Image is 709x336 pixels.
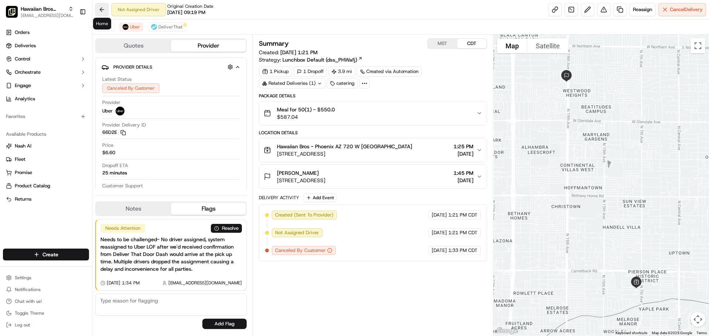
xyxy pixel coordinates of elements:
button: Uber [119,22,143,31]
button: Toggle Theme [3,308,89,318]
a: Terms (opens in new tab) [696,331,707,335]
a: 💻API Documentation [59,104,121,117]
div: catering [327,78,358,89]
div: Available Products [3,128,89,140]
span: [DATE] [432,229,447,236]
img: 1736555255976-a54dd68f-1ca7-489b-9aae-adbdc363a1c4 [7,70,21,84]
button: Hawaiian Bros (Phoenix_AZ_720 W. Highland)Hawaiian Bros (Phoenix_AZ_720 W. Highland)[EMAIL_ADDRES... [3,3,76,21]
input: Got a question? Start typing here... [19,48,133,55]
div: Home [93,18,111,30]
span: Created (Sent To Provider) [275,212,333,218]
span: Fleet [15,156,25,163]
button: Start new chat [126,73,134,82]
a: Product Catalog [6,183,86,189]
span: Settings [15,275,31,281]
button: [EMAIL_ADDRESS][DOMAIN_NAME] [21,13,73,18]
button: Engage [3,80,89,91]
span: Not Assigned Driver [275,229,319,236]
button: CancelDelivery [658,3,706,16]
span: Latest Status [102,76,131,83]
button: Map camera controls [691,312,705,327]
span: Map data ©2025 Google [652,331,692,335]
span: Original Creation Date [167,3,213,9]
span: Created: [259,49,318,56]
span: Returns [15,196,31,202]
img: Google [495,326,520,336]
button: Keyboard shortcuts [616,330,647,336]
span: Toggle Theme [15,310,44,316]
button: Show satellite imagery [527,38,568,53]
p: Welcome 👋 [7,30,134,41]
div: Package Details [259,93,487,99]
button: Toggle fullscreen view [691,38,705,53]
a: Nash AI [6,143,86,149]
button: Reassign [630,3,655,16]
h3: Summary [259,40,289,47]
button: Notes [96,203,171,215]
button: Add Event [304,193,336,202]
div: 1 Dropoff [294,66,327,77]
a: Powered byPylon [52,125,89,131]
span: Product Catalog [15,183,50,189]
div: 💻 [62,108,68,114]
button: Create [3,249,89,260]
span: Log out [15,322,30,328]
span: Provider Delivery ID [102,122,146,128]
div: 📗 [7,108,13,114]
button: Provider Details [102,61,240,73]
button: Settings [3,273,89,283]
a: Promise [6,169,86,176]
span: 1:21 PM CDT [448,212,477,218]
span: Canceled By Customer [275,247,326,254]
button: 66D2E [102,129,126,136]
span: [DATE] 1:21 PM [280,49,318,56]
div: Needs to be challenged- No driver assigned, system reassigned to Uber LOF after we'd received con... [100,236,242,273]
span: Orders [15,29,30,36]
div: Related Deliveries (1) [259,78,325,89]
a: Returns [6,196,86,202]
span: [STREET_ADDRESS] [277,177,325,184]
span: [DATE] [453,150,473,157]
a: Lunchbox Default (dss_PHWafj) [282,56,363,63]
span: Meal for 50(1) - $550.0 [277,106,335,113]
span: Chat with us! [15,298,42,304]
button: MST [428,39,457,48]
div: 25 minutes [102,170,127,176]
span: [DATE] [432,247,447,254]
div: Favorites [3,111,89,122]
a: Deliveries [3,40,89,52]
span: Control [15,56,30,62]
span: Deliveries [15,42,36,49]
span: [STREET_ADDRESS] [277,150,412,157]
span: [DATE] 1:34 PM [107,280,140,286]
span: Orchestrate [15,69,41,76]
span: Customer Support [102,183,143,189]
button: Hawaiian Bros - Phoenix AZ 720 W [GEOGRAPHIC_DATA][STREET_ADDRESS]1:25 PM[DATE] [259,138,486,162]
div: Location Details [259,130,487,136]
span: $6.60 [102,149,115,156]
span: Hawaiian Bros - Phoenix AZ 720 W [GEOGRAPHIC_DATA] [277,143,412,150]
span: Notifications [15,287,41,292]
div: Created via Automation [357,66,422,77]
span: [DATE] 09:19 PM [167,9,205,16]
button: Product Catalog [3,180,89,192]
span: Knowledge Base [15,107,56,114]
div: We're available if you need us! [25,78,93,84]
img: profile_deliverthat_partner.png [151,24,157,30]
span: Promise [15,169,32,176]
div: Needs Attention [100,224,145,233]
button: Meal for 50(1) - $550.0$587.04 [259,101,486,125]
a: Orders [3,27,89,38]
span: Analytics [15,96,35,102]
span: [DATE] [432,212,447,218]
span: Engage [15,82,31,89]
button: Nash AI [3,140,89,152]
div: Delivery Activity [259,195,299,201]
div: Strategy: [259,56,363,63]
span: Lunchbox Default (dss_PHWafj) [282,56,357,63]
a: Open this area in Google Maps (opens a new window) [495,326,520,336]
span: Price [102,142,113,149]
div: 3.9 mi [328,66,355,77]
span: Provider Details [113,64,152,70]
span: Reassign [633,6,652,13]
